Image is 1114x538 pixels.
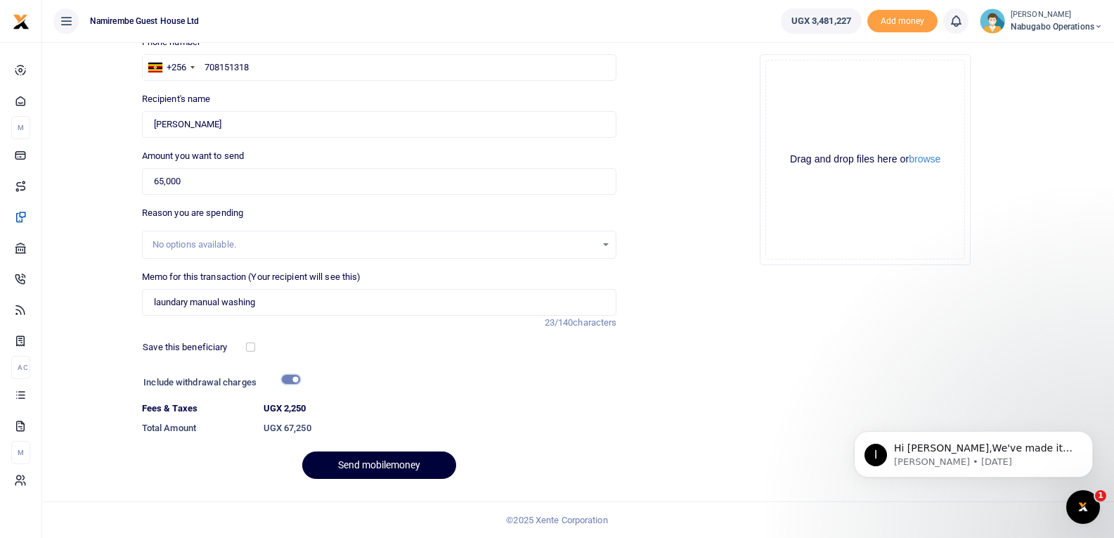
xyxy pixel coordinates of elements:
[11,441,30,464] li: M
[867,10,938,33] li: Toup your wallet
[61,41,240,108] span: Hi [PERSON_NAME],We've made it easier to get support! Use this chat to connect with our team in r...
[143,55,199,80] div: Uganda: +256
[264,423,617,434] h6: UGX 67,250
[13,15,30,26] a: logo-small logo-large logo-large
[142,206,243,220] label: Reason you are spending
[142,423,252,434] h6: Total Amount
[1011,9,1103,21] small: [PERSON_NAME]
[167,60,186,75] div: +256
[791,14,851,28] span: UGX 3,481,227
[775,8,867,34] li: Wallet ballance
[84,15,205,27] span: Namirembe Guest House Ltd
[11,356,30,379] li: Ac
[143,340,227,354] label: Save this beneficiary
[545,317,574,328] span: 23/140
[153,238,597,252] div: No options available.
[142,270,361,284] label: Memo for this transaction (Your recipient will see this)
[11,116,30,139] li: M
[142,111,617,138] input: Loading name...
[136,402,258,416] dt: Fees & Taxes
[760,54,971,265] div: File Uploader
[573,317,616,328] span: characters
[867,10,938,33] span: Add money
[1066,490,1100,524] iframe: Intercom live chat
[264,402,306,416] label: UGX 2,250
[142,92,211,106] label: Recipient's name
[142,168,617,195] input: UGX
[142,54,617,81] input: Enter phone number
[142,149,244,163] label: Amount you want to send
[61,54,242,67] p: Message from Ibrahim, sent 1d ago
[302,451,456,479] button: Send mobilemoney
[13,13,30,30] img: logo-small
[980,8,1103,34] a: profile-user [PERSON_NAME] Nabugabo operations
[980,8,1005,34] img: profile-user
[867,15,938,25] a: Add money
[909,154,940,164] button: browse
[1011,20,1103,33] span: Nabugabo operations
[142,289,617,316] input: Enter extra information
[143,377,294,388] h6: Include withdrawal charges
[1095,490,1106,501] span: 1
[766,153,964,166] div: Drag and drop files here or
[833,402,1114,500] iframe: Intercom notifications message
[781,8,862,34] a: UGX 3,481,227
